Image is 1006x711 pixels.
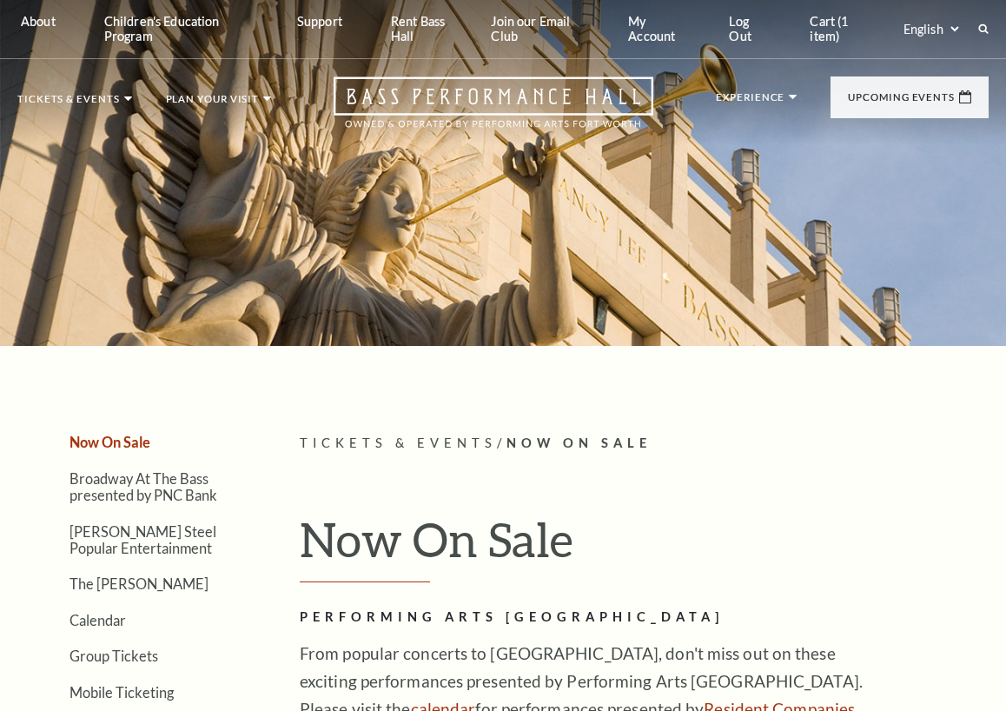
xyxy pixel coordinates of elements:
select: Select: [900,21,962,37]
a: The [PERSON_NAME] [69,575,208,592]
p: Rent Bass Hall [391,14,460,44]
a: Broadway At The Bass presented by PNC Bank [69,470,217,503]
p: Upcoming Events [848,92,955,111]
span: Tickets & Events [300,435,497,450]
p: Tickets & Events [17,94,120,113]
a: Calendar [69,612,126,628]
p: Plan Your Visit [166,94,260,113]
a: [PERSON_NAME] Steel Popular Entertainment [69,523,216,556]
a: Group Tickets [69,648,158,664]
a: Mobile Ticketing [69,684,174,701]
h1: Now On Sale [300,511,989,582]
a: Now On Sale [69,434,150,450]
p: Support [297,14,342,29]
p: Children's Education Program [104,14,248,44]
p: Experience [716,92,784,111]
p: / [300,433,989,455]
h2: Performing Arts [GEOGRAPHIC_DATA] [300,607,864,628]
span: Now On Sale [506,435,652,450]
p: About [21,14,56,29]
